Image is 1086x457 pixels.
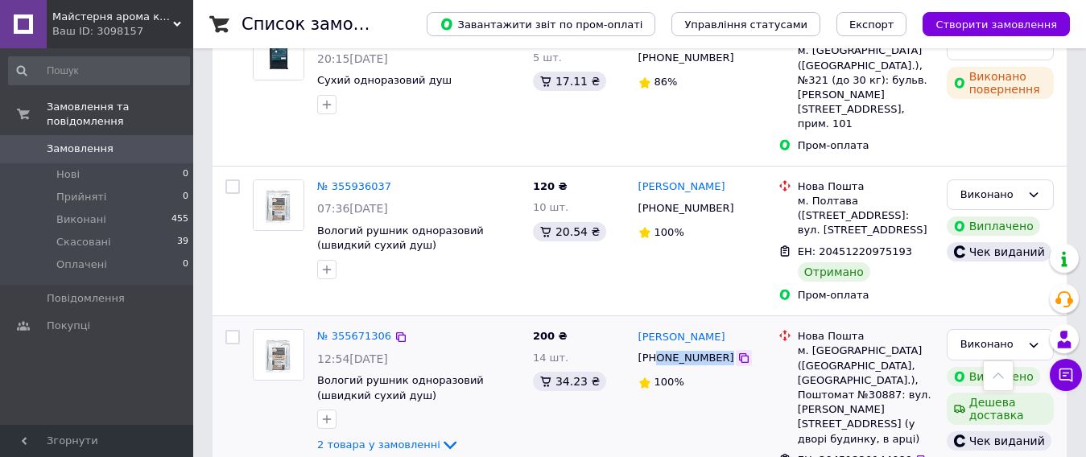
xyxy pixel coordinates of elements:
img: Фото товару [254,180,304,230]
a: [PERSON_NAME] [638,179,725,195]
span: Експорт [849,19,894,31]
div: м. [GEOGRAPHIC_DATA] ([GEOGRAPHIC_DATA], [GEOGRAPHIC_DATA].), Поштомат №30887: вул. [PERSON_NAME]... [798,344,934,446]
div: 17.11 ₴ [533,72,606,91]
span: 0 [183,167,188,182]
span: 86% [654,76,678,88]
button: Управління статусами [671,12,820,36]
button: Завантажити звіт по пром-оплаті [427,12,655,36]
img: Фото товару [254,330,304,380]
a: Фото товару [253,179,304,231]
button: Чат з покупцем [1050,359,1082,391]
span: ЕН: 20451220975193 [798,245,912,257]
input: Пошук [8,56,190,85]
a: Створити замовлення [906,18,1070,30]
a: Фото товару [253,329,304,381]
h1: Список замовлень [242,14,405,34]
div: Виплачено [947,367,1040,386]
div: Отримано [798,262,870,282]
div: Чек виданий [947,242,1051,261]
span: 10 шт. [533,201,568,213]
span: Оплачені [56,257,107,272]
span: 0 [183,190,188,204]
span: 20:15[DATE] [317,52,388,65]
div: Виконано повернення [947,67,1054,99]
div: [PHONE_NUMBER] [635,47,737,68]
span: 2 товара у замовленні [317,438,440,451]
span: 455 [171,212,188,227]
a: № 355936037 [317,180,391,192]
a: Фото товару [253,29,304,80]
span: 0 [183,257,188,272]
span: 39 [177,235,188,249]
div: Пром-оплата [798,288,934,303]
div: Дешева доставка [947,393,1054,425]
a: Вологий рушник одноразовий (швидкий сухий душ) [317,374,484,401]
div: [PHONE_NUMBER] [635,198,737,219]
div: 34.23 ₴ [533,372,606,391]
span: 14 шт. [533,352,568,364]
span: Замовлення та повідомлення [47,100,193,129]
div: Виконано [960,187,1021,204]
a: Вологий рушник одноразовий (швидкий сухий душ) [317,224,484,252]
div: м. Полтава ([STREET_ADDRESS]: вул. [STREET_ADDRESS] [798,194,934,238]
span: Повідомлення [47,291,125,306]
a: № 355671306 [317,330,391,342]
span: Замовлення [47,142,114,156]
span: 100% [654,226,684,238]
span: 07:36[DATE] [317,202,388,215]
span: 12:54[DATE] [317,352,388,365]
div: Пром-оплата [798,138,934,153]
button: Експорт [836,12,907,36]
button: Створити замовлення [923,12,1070,36]
a: Сухий одноразовий душ [317,74,452,86]
div: Нова Пошта [798,179,934,194]
span: Виконані [56,212,106,227]
span: Скасовані [56,235,111,249]
span: Прийняті [56,190,106,204]
a: 2 товара у замовленні [317,438,460,451]
span: 5 шт. [533,51,562,64]
span: Нові [56,167,80,182]
div: Ваш ID: 3098157 [52,24,193,39]
span: 200 ₴ [533,330,568,342]
a: [PERSON_NAME] [638,330,725,345]
div: Виконано [960,336,1021,353]
div: [PHONE_NUMBER] [635,348,737,368]
div: 20.54 ₴ [533,222,606,241]
span: Завантажити звіт по пром-оплаті [440,17,642,31]
span: Управління статусами [684,19,807,31]
div: м. [GEOGRAPHIC_DATA] ([GEOGRAPHIC_DATA].), №321 (до 30 кг): бульв. [PERSON_NAME][STREET_ADDRESS],... [798,43,934,131]
span: Майстерня арома косметики Alanakosmetiks [52,10,173,24]
div: Виплачено [947,216,1040,236]
div: Чек виданий [947,431,1051,451]
div: Нова Пошта [798,329,934,344]
span: Створити замовлення [935,19,1057,31]
img: Фото товару [254,30,304,80]
span: 120 ₴ [533,180,568,192]
span: 100% [654,376,684,388]
span: Покупці [47,319,90,333]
